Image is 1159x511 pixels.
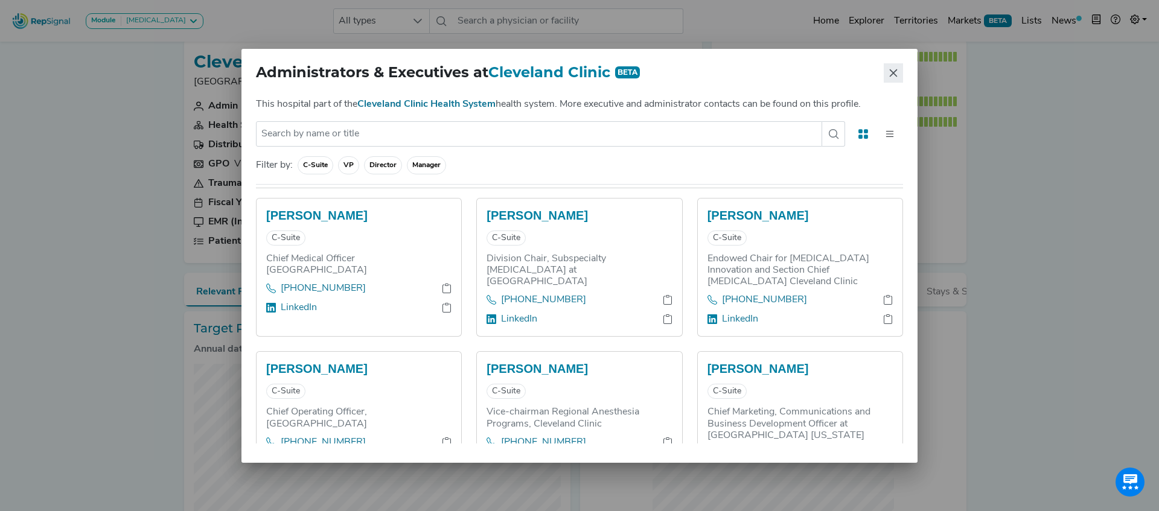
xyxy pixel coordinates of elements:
p: This hospital part of the health system. More executive and administrator contacts can be found o... [256,97,898,112]
h6: Chief Marketing, Communications and Business Development Officer at [GEOGRAPHIC_DATA] [US_STATE] [707,407,893,442]
h5: [PERSON_NAME] [707,361,893,376]
span: C-Suite [487,230,526,246]
span: C-Suite [266,230,305,246]
h5: [PERSON_NAME] [487,361,672,376]
h6: Chief Medical Officer [GEOGRAPHIC_DATA] [266,253,452,276]
h5: [PERSON_NAME] [487,208,672,223]
h6: Vice-chairman Regional Anesthesia Programs, Cleveland Clinic [487,407,672,430]
span: C-Suite [487,384,526,399]
a: Cleveland Clinic Health System [357,100,496,109]
span: C-Suite [298,156,333,174]
a: [PHONE_NUMBER] [501,293,586,307]
a: [PHONE_NUMBER] [281,435,366,449]
span: Director [364,156,402,174]
a: [PHONE_NUMBER] [281,281,366,296]
a: LinkedIn [501,312,537,326]
button: Close [884,63,903,83]
span: C-Suite [707,384,747,399]
span: Cleveland Clinic [488,63,610,81]
h5: [PERSON_NAME] [707,208,893,223]
h5: [PERSON_NAME] [266,361,452,376]
span: BETA [615,66,640,78]
h6: Chief Operating Officer, [GEOGRAPHIC_DATA] [266,407,452,430]
a: LinkedIn [281,300,317,315]
h5: [PERSON_NAME] [266,208,452,223]
span: C-Suite [266,384,305,399]
h6: Endowed Chair for [MEDICAL_DATA] Innovation and Section Chief [MEDICAL_DATA] Cleveland Clinic [707,253,893,288]
a: [PHONE_NUMBER] [722,293,807,307]
input: Search by name or title [256,121,822,147]
span: Manager [407,156,446,174]
span: VP [338,156,359,174]
a: LinkedIn [722,312,758,326]
label: Filter by: [256,158,293,173]
h6: Division Chair, Subspecialty [MEDICAL_DATA] at [GEOGRAPHIC_DATA] [487,253,672,288]
h2: Administrators & Executives at [256,64,640,81]
span: C-Suite [707,230,747,246]
a: [PHONE_NUMBER] [501,435,586,449]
